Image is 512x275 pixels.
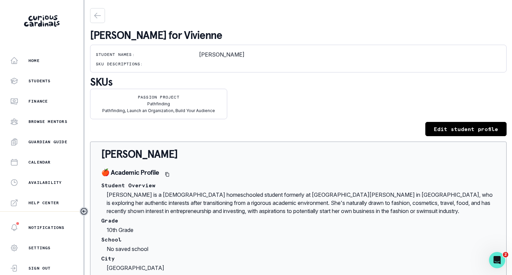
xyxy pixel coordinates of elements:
[101,226,495,234] p: 10th Grade
[96,94,221,100] p: Passion Project
[162,169,173,180] button: Copied to clipboard
[28,200,59,206] p: Help Center
[28,266,51,271] p: Sign Out
[90,75,507,89] p: SKUs
[96,52,196,57] p: Student names:
[101,183,495,188] p: Student Overview
[503,252,508,257] span: 2
[28,245,51,251] p: Settings
[28,78,51,84] p: Students
[28,58,40,63] p: Home
[90,28,507,42] p: [PERSON_NAME] for Vivienne
[101,169,159,177] p: 🍎 Academic Profile
[96,108,221,113] p: Pathfinding, Launch an Organization, Build Your Audience
[24,15,60,27] img: Curious Cardinals Logo
[101,245,495,253] p: No saved school
[28,225,65,230] p: Notifications
[96,61,196,67] p: SKU descriptions:
[489,252,505,268] iframe: Intercom live chat
[96,101,221,107] p: Pathfinding
[28,139,67,145] p: Guardian Guide
[101,256,495,261] p: City
[101,264,495,272] p: [GEOGRAPHIC_DATA]
[101,147,495,161] p: [PERSON_NAME]
[28,119,67,124] p: Browse Mentors
[28,99,48,104] p: Finance
[101,237,495,242] p: School
[28,180,62,185] p: Availability
[80,207,88,216] button: Toggle sidebar
[101,191,495,215] p: [PERSON_NAME] is a [DEMOGRAPHIC_DATA] homeschooled student formerly at [GEOGRAPHIC_DATA][PERSON_N...
[101,218,495,223] p: Grade
[199,50,501,59] p: [PERSON_NAME]
[28,160,51,165] p: Calendar
[425,122,507,136] button: Edit student profile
